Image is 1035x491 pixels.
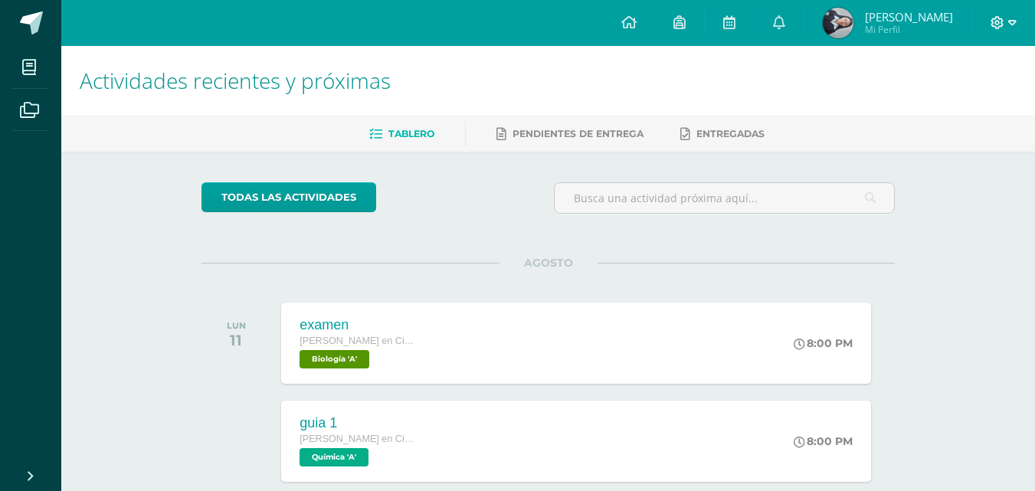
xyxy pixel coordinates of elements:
a: Tablero [369,122,434,146]
div: examen [300,317,414,333]
span: [PERSON_NAME] en Ciencias Biológicas [PERSON_NAME]. CCLL en Ciencias Biológicas [300,434,414,444]
a: Entregadas [680,122,765,146]
span: Mi Perfil [865,23,953,36]
div: 11 [227,331,246,349]
span: Actividades recientes y próximas [80,66,391,95]
span: Pendientes de entrega [513,128,644,139]
div: guia 1 [300,415,414,431]
span: [PERSON_NAME] en Ciencias Biológicas [PERSON_NAME]. CCLL en Ciencias Biológicas [300,336,414,346]
span: Química 'A' [300,448,368,466]
a: todas las Actividades [201,182,376,212]
span: [PERSON_NAME] [865,9,953,25]
div: 8:00 PM [794,434,853,448]
div: 8:00 PM [794,336,853,350]
span: AGOSTO [499,256,598,270]
span: Entregadas [696,128,765,139]
input: Busca una actividad próxima aquí... [555,183,894,213]
span: Biología 'A' [300,350,369,368]
div: LUN [227,320,246,331]
span: Tablero [388,128,434,139]
a: Pendientes de entrega [496,122,644,146]
img: 74cfd3c7b2bb0b259d5a032210e8a20c.png [823,8,853,38]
